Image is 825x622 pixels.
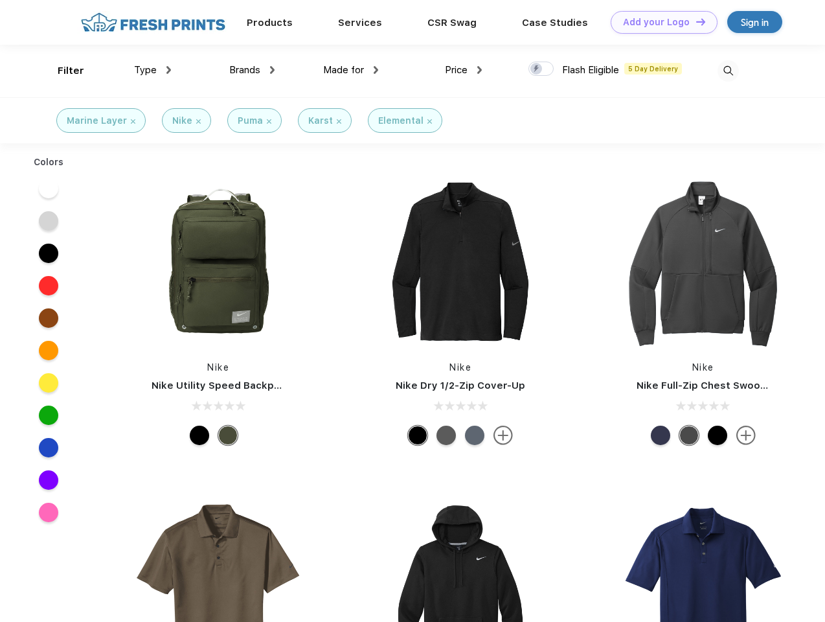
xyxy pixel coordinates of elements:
div: Black Heather [436,426,456,445]
img: more.svg [493,426,513,445]
a: Products [247,17,293,29]
div: Puma [238,114,263,128]
img: filter_cancel.svg [131,119,135,124]
img: fo%20logo%202.webp [77,11,229,34]
img: dropdown.png [166,66,171,74]
img: func=resize&h=266 [132,176,304,348]
div: Black [708,426,727,445]
span: Flash Eligible [562,64,619,76]
a: Nike [449,362,471,373]
a: Nike Dry 1/2-Zip Cover-Up [396,380,525,391]
img: desktop_search.svg [718,60,739,82]
div: Black [190,426,209,445]
img: dropdown.png [270,66,275,74]
div: Add your Logo [623,17,690,28]
a: Services [338,17,382,29]
div: Nike [172,114,192,128]
a: Nike [207,362,229,373]
div: Marine Layer [67,114,127,128]
div: Filter [58,63,84,78]
img: DT [696,18,705,25]
img: filter_cancel.svg [196,119,201,124]
img: more.svg [736,426,756,445]
span: Price [445,64,468,76]
div: Karst [308,114,333,128]
div: Black [408,426,427,445]
span: 5 Day Delivery [624,63,682,75]
div: Elemental [378,114,424,128]
a: CSR Swag [427,17,477,29]
span: Made for [323,64,364,76]
div: Sign in [741,15,769,30]
a: Nike Utility Speed Backpack [152,380,291,391]
div: Midnight Navy [651,426,670,445]
span: Brands [229,64,260,76]
div: Cargo Khaki [218,426,238,445]
a: Nike Full-Zip Chest Swoosh Jacket [637,380,809,391]
div: Anthracite [679,426,699,445]
a: Nike [692,362,714,373]
img: func=resize&h=266 [374,176,547,348]
div: Navy Heather [465,426,484,445]
a: Sign in [727,11,782,33]
img: func=resize&h=266 [617,176,789,348]
img: filter_cancel.svg [337,119,341,124]
img: dropdown.png [374,66,378,74]
img: filter_cancel.svg [427,119,432,124]
div: Colors [24,155,74,169]
span: Type [134,64,157,76]
img: filter_cancel.svg [267,119,271,124]
img: dropdown.png [477,66,482,74]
